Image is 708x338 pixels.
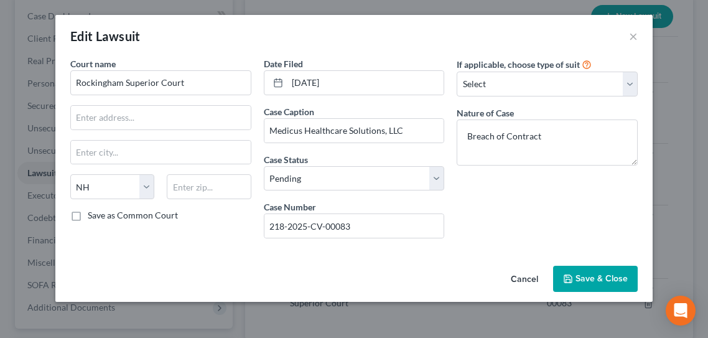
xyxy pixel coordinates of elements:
input: Enter address... [71,106,251,129]
label: Case Caption [264,105,314,118]
input: Enter city... [71,141,251,164]
label: Save as Common Court [88,209,178,222]
button: Cancel [501,267,548,292]
label: Nature of Case [457,106,514,120]
button: Save & Close [553,266,638,292]
span: Edit [70,29,93,44]
span: Save & Close [575,273,628,284]
span: Lawsuit [96,29,141,44]
input: Search court by name... [70,70,251,95]
input: MM/DD/YYYY [287,71,444,95]
span: Court name [70,59,116,69]
button: × [629,29,638,44]
label: Date Filed [264,57,303,70]
input: Enter zip... [167,174,251,199]
input: -- [264,119,444,143]
div: Open Intercom Messenger [666,296,696,326]
label: If applicable, choose type of suit [457,58,580,71]
label: Case Number [264,200,316,214]
span: Case Status [264,154,308,165]
input: # [264,214,444,238]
